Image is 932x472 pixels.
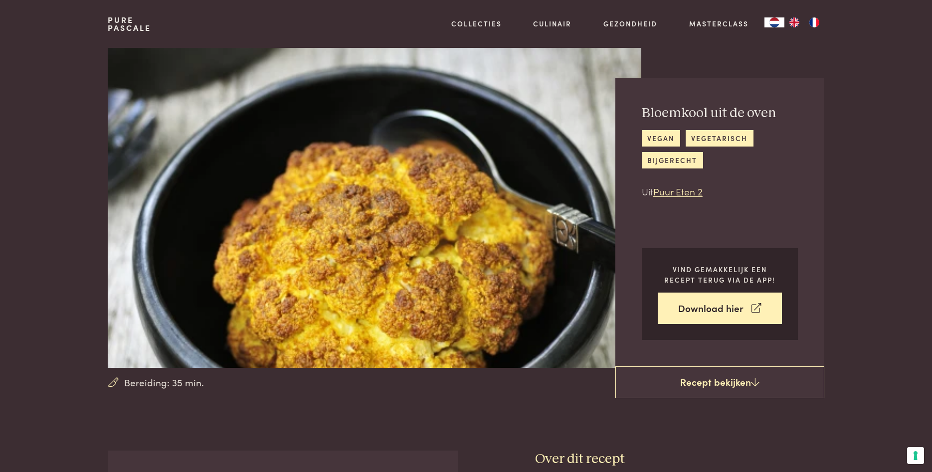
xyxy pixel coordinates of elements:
a: vegetarisch [686,130,753,147]
button: Uw voorkeuren voor toestemming voor trackingtechnologieën [907,447,924,464]
a: Gezondheid [603,18,657,29]
a: FR [804,17,824,27]
h3: Over dit recept [535,451,824,468]
a: Recept bekijken [615,366,824,398]
a: Culinair [533,18,571,29]
a: EN [784,17,804,27]
a: Download hier [658,293,782,324]
img: Bloemkool uit de oven [108,48,641,368]
a: Masterclass [689,18,748,29]
a: NL [764,17,784,27]
div: Language [764,17,784,27]
a: PurePascale [108,16,151,32]
a: Collecties [451,18,502,29]
h2: Bloemkool uit de oven [642,105,798,122]
ul: Language list [784,17,824,27]
span: Bereiding: 35 min. [124,375,204,390]
p: Uit [642,184,798,199]
a: bijgerecht [642,152,703,168]
a: Puur Eten 2 [653,184,703,198]
aside: Language selected: Nederlands [764,17,824,27]
p: Vind gemakkelijk een recept terug via de app! [658,264,782,285]
a: vegan [642,130,680,147]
